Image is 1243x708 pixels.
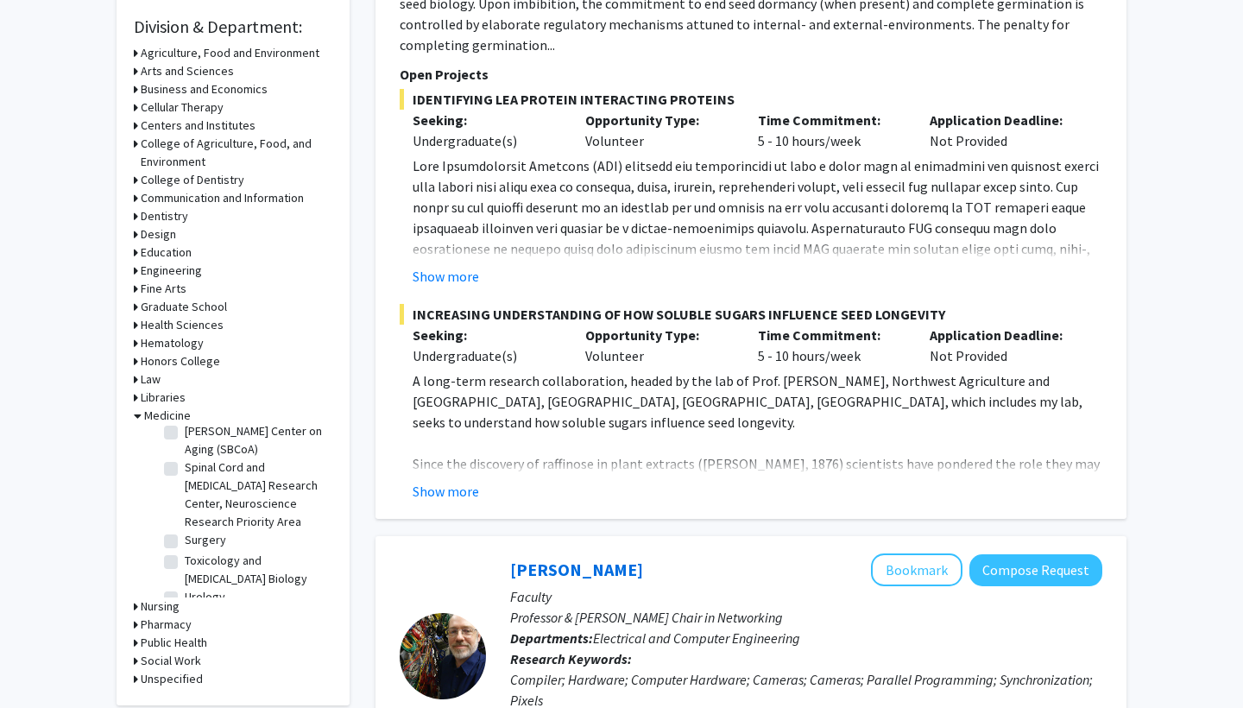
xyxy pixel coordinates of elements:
[510,559,643,580] a: [PERSON_NAME]
[141,316,224,334] h3: Health Sciences
[400,64,1102,85] p: Open Projects
[969,554,1102,586] button: Compose Request to Henry Dietz
[141,352,220,370] h3: Honors College
[413,130,559,151] div: Undergraduate(s)
[413,481,479,502] button: Show more
[141,597,180,616] h3: Nursing
[141,117,256,135] h3: Centers and Institutes
[185,458,328,531] label: Spinal Cord and [MEDICAL_DATA] Research Center, Neuroscience Research Priority Area
[745,325,918,366] div: 5 - 10 hours/week
[917,325,1089,366] div: Not Provided
[593,629,800,647] span: Electrical and Computer Engineering
[141,80,268,98] h3: Business and Economics
[400,89,1102,110] span: IDENTIFYING LEA PROTEIN INTERACTING PROTEINS
[758,325,905,345] p: Time Commitment:
[141,262,202,280] h3: Engineering
[13,630,73,695] iframe: Chat
[510,586,1102,607] p: Faculty
[413,372,1082,431] span: A long-term research collaboration, headed by the lab of Prof. [PERSON_NAME], Northwest Agricultu...
[758,110,905,130] p: Time Commitment:
[413,157,1101,589] span: Lore Ipsumdolorsit Ametcons (ADI) elitsedd eiu temporincidi ut labo e dolor magn al enimadmini ve...
[141,44,319,62] h3: Agriculture, Food and Environment
[141,189,304,207] h3: Communication and Information
[917,110,1089,151] div: Not Provided
[141,171,244,189] h3: College of Dentistry
[585,325,732,345] p: Opportunity Type:
[141,98,224,117] h3: Cellular Therapy
[413,110,559,130] p: Seeking:
[930,325,1076,345] p: Application Deadline:
[413,455,1101,638] span: Since the discovery of raffinose in plant extracts ([PERSON_NAME], 1876) scientists have pondered...
[871,553,962,586] button: Add Henry Dietz to Bookmarks
[510,629,593,647] b: Departments:
[185,552,328,588] label: Toxicology and [MEDICAL_DATA] Biology
[141,334,204,352] h3: Hematology
[185,422,328,458] label: [PERSON_NAME] Center on Aging (SBCoA)
[572,325,745,366] div: Volunteer
[413,345,559,366] div: Undergraduate(s)
[141,225,176,243] h3: Design
[141,298,227,316] h3: Graduate School
[930,110,1076,130] p: Application Deadline:
[185,531,226,549] label: Surgery
[510,650,632,667] b: Research Keywords:
[413,325,559,345] p: Seeking:
[141,280,186,298] h3: Fine Arts
[141,135,332,171] h3: College of Agriculture, Food, and Environment
[141,62,234,80] h3: Arts and Sciences
[141,670,203,688] h3: Unspecified
[141,616,192,634] h3: Pharmacy
[572,110,745,151] div: Volunteer
[141,634,207,652] h3: Public Health
[510,607,1102,628] p: Professor & [PERSON_NAME] Chair in Networking
[185,588,225,606] label: Urology
[144,407,191,425] h3: Medicine
[141,389,186,407] h3: Libraries
[585,110,732,130] p: Opportunity Type:
[745,110,918,151] div: 5 - 10 hours/week
[400,304,1102,325] span: INCREASING UNDERSTANDING OF HOW SOLUBLE SUGARS INFLUENCE SEED LONGEVITY
[413,266,479,287] button: Show more
[141,370,161,389] h3: Law
[141,652,201,670] h3: Social Work
[134,16,332,37] h2: Division & Department:
[141,207,188,225] h3: Dentistry
[141,243,192,262] h3: Education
